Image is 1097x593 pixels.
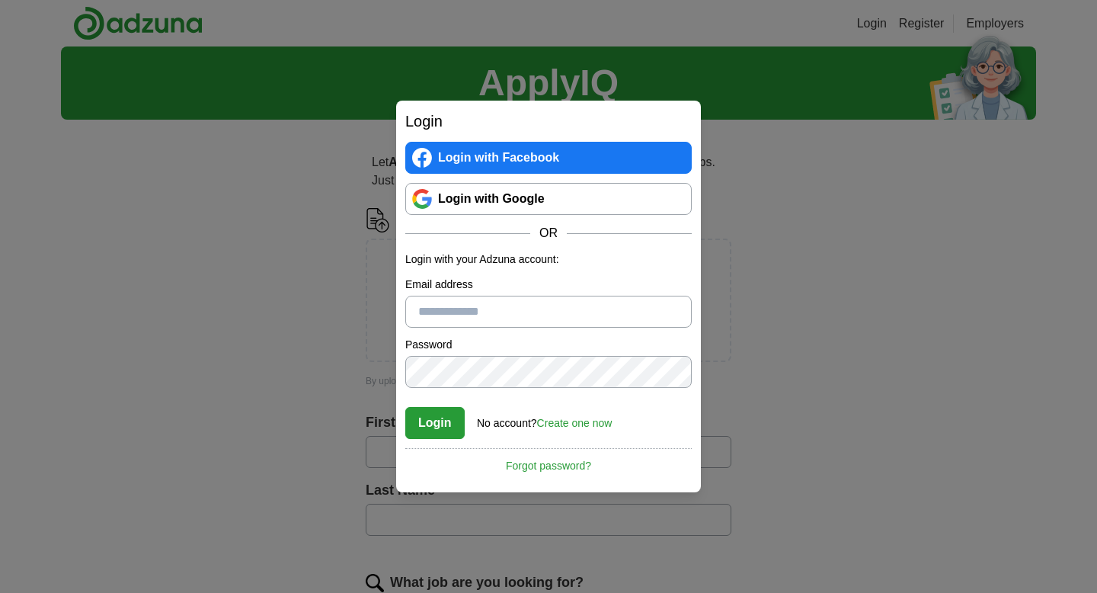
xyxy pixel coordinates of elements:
h2: Login [405,110,692,133]
a: Create one now [537,417,612,429]
button: Login [405,407,465,439]
p: Login with your Adzuna account: [405,252,692,268]
label: Password [405,337,692,353]
a: Login with Google [405,183,692,215]
a: Forgot password? [405,448,692,474]
label: Email address [405,277,692,293]
div: No account? [477,406,612,431]
a: Login with Facebook [405,142,692,174]
span: OR [530,224,567,242]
